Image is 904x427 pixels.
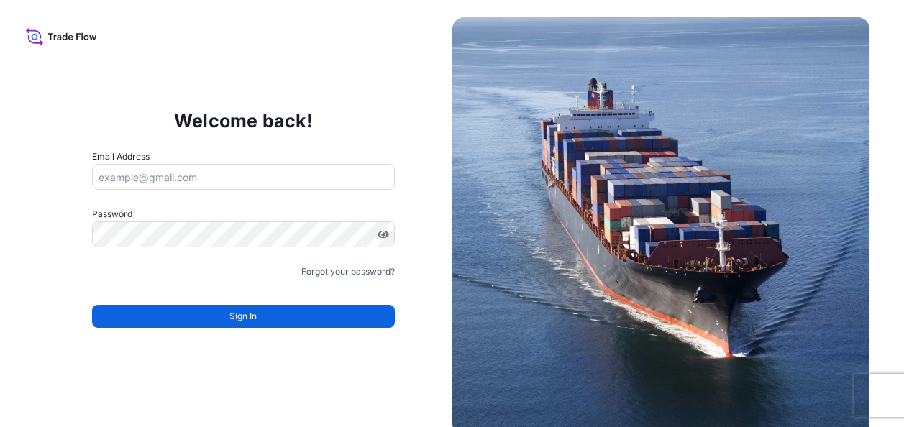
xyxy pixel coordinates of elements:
input: example@gmail.com [92,164,395,190]
button: Show password [378,229,389,240]
button: Sign In [92,305,395,328]
p: Welcome back! [174,109,313,132]
span: Sign In [229,309,257,323]
a: Forgot your password? [301,265,395,279]
label: Password [92,207,395,221]
label: Email Address [92,150,150,164]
